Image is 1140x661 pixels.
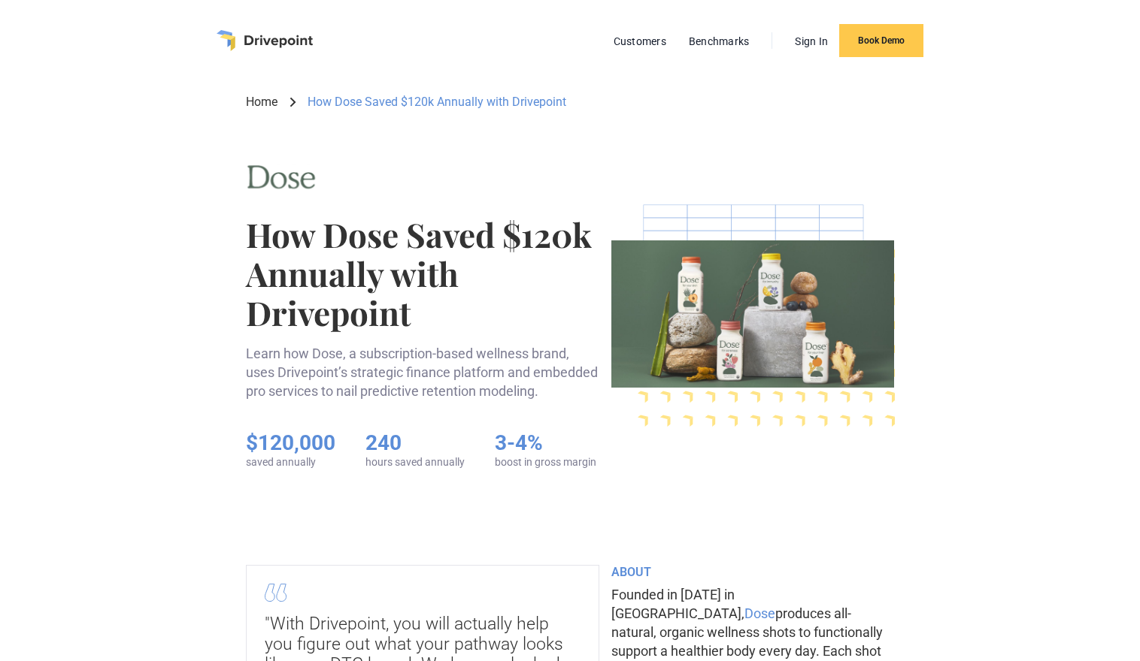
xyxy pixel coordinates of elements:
[246,344,599,401] p: Learn how Dose, a subscription-based wellness brand, uses Drivepoint’s strategic finance platform...
[246,215,599,332] h1: How Dose Saved $120k Annually with Drivepoint
[495,456,596,469] div: boost in gross margin
[787,32,835,51] a: Sign In
[246,94,277,110] a: Home
[217,30,313,51] a: home
[606,32,674,51] a: Customers
[365,456,465,469] div: hours saved annually
[365,430,465,456] h5: 240
[308,94,566,110] div: How Dose Saved $120k Annually with Drivepoint
[246,456,335,469] div: saved annually
[839,24,923,57] a: Book Demo
[246,430,335,456] h5: $120,000
[495,430,596,456] h5: 3-4%
[611,565,894,579] h6: ABOUT
[744,605,775,621] a: Dose
[681,32,757,51] a: Benchmarks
